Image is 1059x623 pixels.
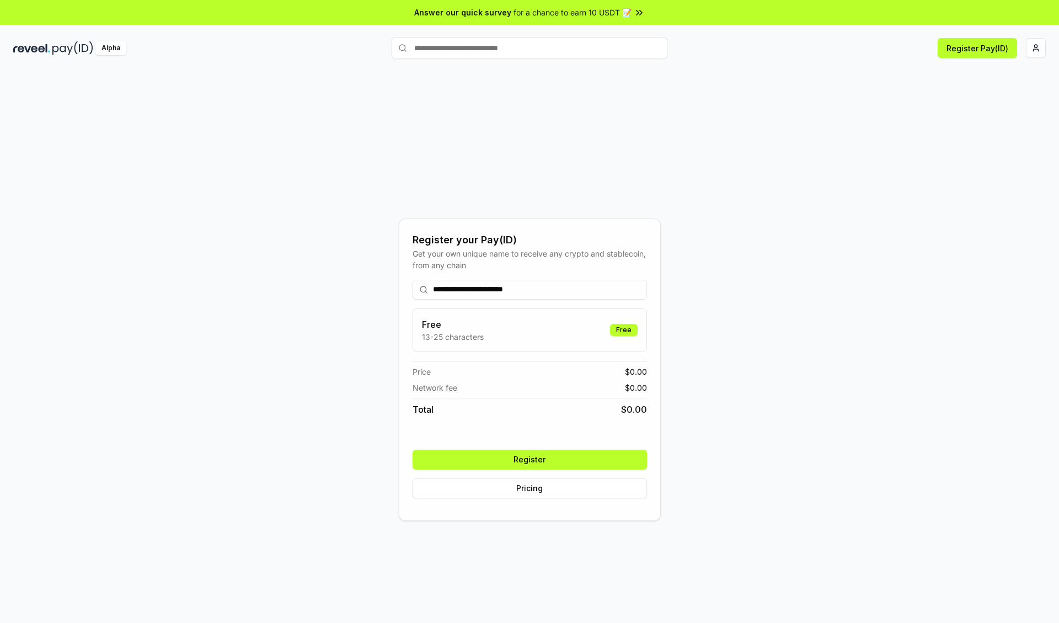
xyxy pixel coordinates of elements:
[95,41,126,55] div: Alpha
[625,382,647,393] span: $ 0.00
[625,366,647,377] span: $ 0.00
[413,478,647,498] button: Pricing
[422,318,484,331] h3: Free
[13,41,50,55] img: reveel_dark
[413,403,434,416] span: Total
[621,403,647,416] span: $ 0.00
[413,366,431,377] span: Price
[422,331,484,343] p: 13-25 characters
[514,7,632,18] span: for a chance to earn 10 USDT 📝
[413,248,647,271] div: Get your own unique name to receive any crypto and stablecoin, from any chain
[414,7,511,18] span: Answer our quick survey
[938,38,1017,58] button: Register Pay(ID)
[610,324,638,336] div: Free
[413,450,647,470] button: Register
[413,232,647,248] div: Register your Pay(ID)
[52,41,93,55] img: pay_id
[413,382,457,393] span: Network fee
